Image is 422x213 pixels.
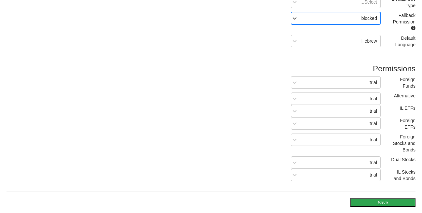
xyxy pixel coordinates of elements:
[370,95,377,102] div: trial
[390,76,415,89] p: Foreign Funds
[350,198,415,207] button: Save
[390,156,415,163] p: Dual Stocks
[370,172,377,178] div: trial
[390,12,415,32] p: Fallback Permission
[370,159,377,166] div: trial
[361,15,377,21] div: blocked
[390,134,415,153] p: Foreign Stocks and Bonds
[7,64,415,73] h3: Permissions
[370,108,377,114] div: trial
[390,117,415,130] p: Foreign ETFs
[390,169,415,182] p: IL Stocks and Bonds
[361,38,377,44] div: Hebrew
[370,120,377,127] div: trial
[390,105,415,111] p: IL ETFs
[370,136,377,143] div: trial
[390,35,415,48] p: Default Language
[370,79,377,86] div: trial
[390,92,415,99] p: Alternative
